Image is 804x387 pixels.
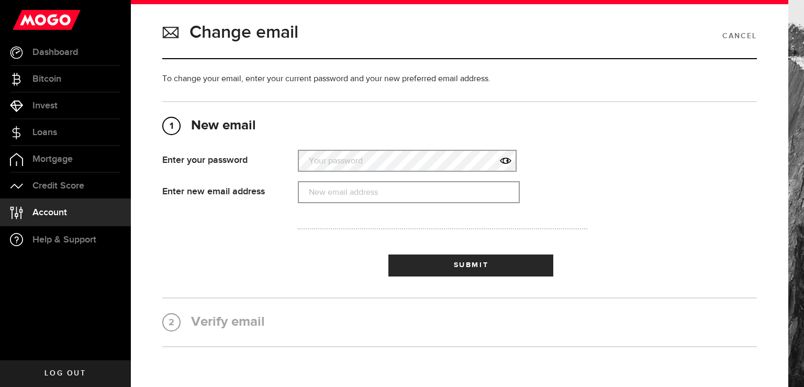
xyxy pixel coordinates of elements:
[162,118,757,134] h2: New email
[32,154,73,164] span: Mortgage
[163,314,180,331] span: 2
[494,150,520,172] a: toggle-password
[722,27,757,45] a: Cancel
[44,370,86,377] span: Log out
[32,101,58,110] span: Invest
[162,150,282,166] div: Enter your password
[32,48,78,57] span: Dashboard
[298,150,519,172] label: Your password
[32,208,67,217] span: Account
[32,74,61,84] span: Bitcoin
[162,314,757,330] h2: Verify email
[163,118,180,135] span: 1
[298,182,519,203] label: New email address
[189,19,298,46] h1: Change email
[32,181,84,191] span: Credit Score
[162,73,757,85] p: To change your email, enter your current password and your new preferred email address.
[162,181,282,197] div: Enter new email address
[388,255,553,277] button: Submit
[32,235,96,245] span: Help & Support
[32,128,57,137] span: Loans
[8,4,40,36] button: Open LiveChat chat widget
[454,261,489,269] span: Submit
